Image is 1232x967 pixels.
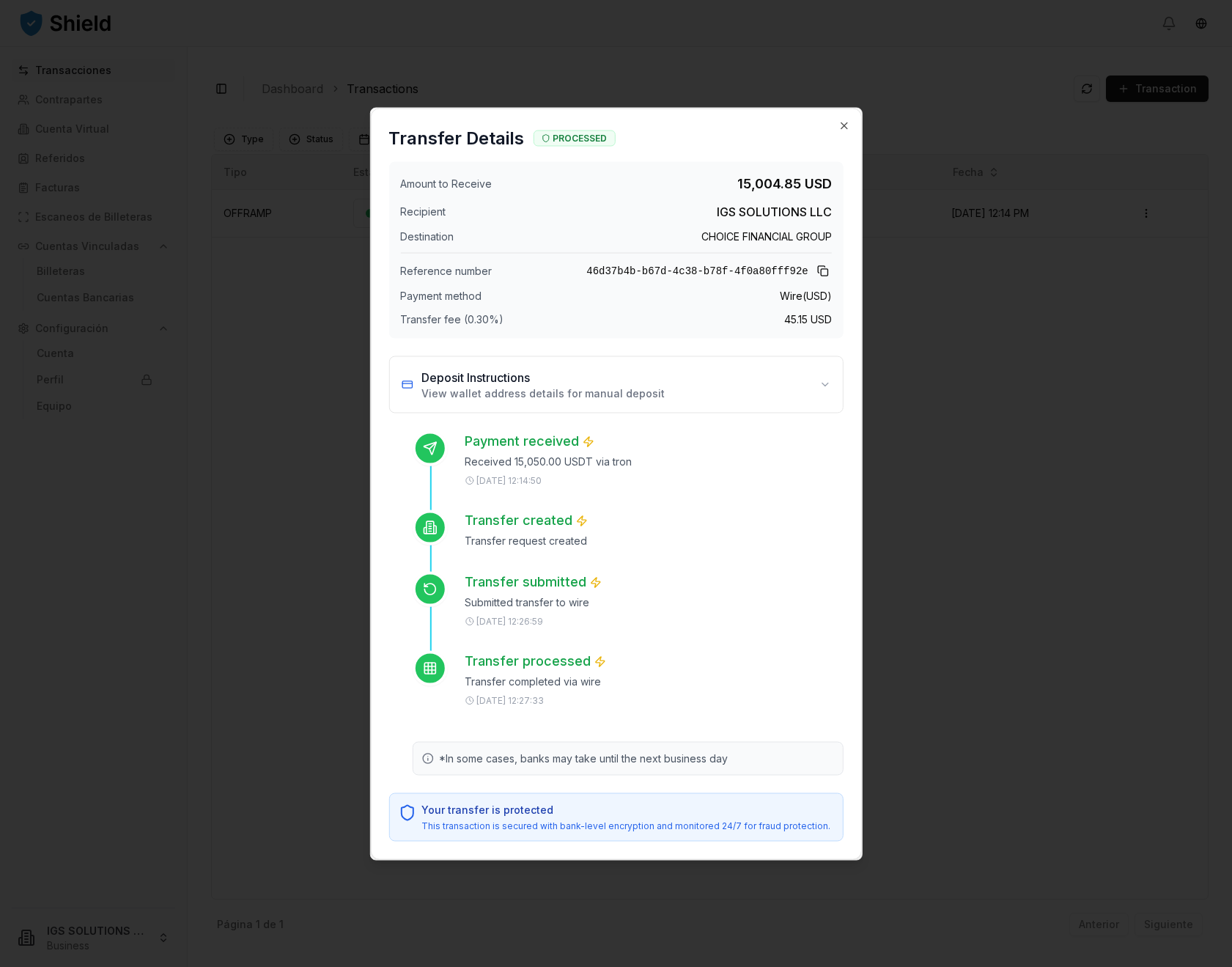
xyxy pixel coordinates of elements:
[421,368,665,386] h3: Deposit Instructions
[533,130,615,146] div: PROCESSED
[421,802,830,817] p: Your transfer is protected
[784,312,832,326] span: 45.15 USD
[476,615,543,627] p: [DATE] 12:26:59
[465,533,843,548] p: Transfer request created
[465,571,601,592] h3: Transfer submitted
[465,650,605,671] h3: Transfer processed
[400,288,482,303] span: Payment method
[421,820,830,831] p: This transaction is secured with bank-level encryption and monitored 24/7 for fraud protection.
[586,263,808,278] span: 46d37b4b-b67d-4c38-b78f-4f0a80fff92e
[439,751,728,765] p: *In some cases, banks may take until the next business day
[465,454,843,468] p: Received 15,050.00 USDT via tron
[389,356,842,412] button: Deposit InstructionsView wallet address details for manual deposit
[701,229,832,243] span: CHOICE FINANCIAL GROUP
[400,312,504,326] span: Transfer fee (0.30%)
[388,126,524,150] h2: Transfer Details
[476,694,544,706] p: [DATE] 12:27:33
[400,263,492,278] span: Reference number
[476,474,542,486] p: [DATE] 12:14:50
[400,176,492,191] span: Amount to Receive
[717,202,832,220] span: IGS SOLUTIONS LLC
[465,674,843,688] p: Transfer completed via wire
[737,173,832,194] span: 15,004.85 USD
[780,288,832,303] span: Wire ( USD )
[465,595,843,609] p: Submitted transfer to wire
[465,430,594,451] h3: Payment received
[400,204,446,218] span: Recipient
[400,229,454,243] span: Destination
[421,386,665,400] p: View wallet address details for manual deposit
[465,510,587,530] h3: Transfer created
